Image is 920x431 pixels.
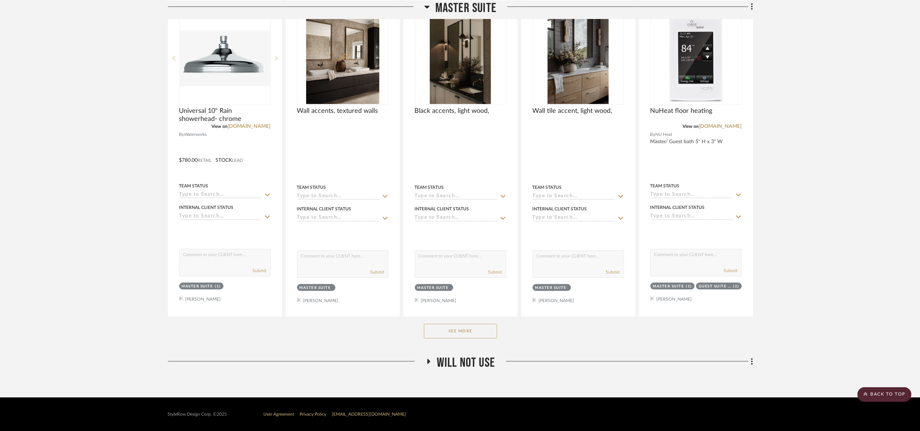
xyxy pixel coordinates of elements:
span: Waterworks [184,131,207,138]
div: Internal Client Status [533,206,587,212]
div: Team Status [179,183,209,189]
button: Submit [488,269,502,275]
div: Internal Client Status [297,206,352,212]
div: Internal Client Status [415,206,469,212]
div: Internal Client Status [179,204,234,211]
img: Wall tile accent, light wood, [548,13,608,104]
input: Type to Search… [650,213,733,220]
div: Master Suite [417,285,449,291]
div: (1) [733,284,740,289]
button: Submit [606,269,620,275]
span: By [179,131,184,138]
span: NU Heat [656,131,672,138]
div: Internal Client Status [650,204,705,211]
input: Type to Search… [533,215,615,222]
span: By [650,131,656,138]
a: [DOMAIN_NAME] [228,124,271,129]
span: View on [683,124,699,129]
div: Master Suite [182,284,213,289]
div: Team Status [533,184,562,191]
img: Black accents, light wood, [430,13,491,104]
a: Privacy Policy [300,412,327,416]
input: Type to Search… [415,193,497,200]
a: User Agreement [264,412,294,416]
input: Type to Search… [179,213,262,220]
div: 0 [297,12,388,104]
button: See More [424,324,497,339]
input: Type to Search… [415,215,497,222]
input: Type to Search… [297,215,380,222]
div: Master Suite [535,285,567,291]
button: Submit [371,269,384,275]
button: Submit [253,267,267,274]
img: NuHeat floor heating [651,14,741,103]
div: Team Status [650,183,680,189]
div: Master Suite [653,284,684,289]
div: StyleRow Design Corp. ©2025 [168,412,227,417]
span: Black accents, light wood, [415,107,489,115]
a: [EMAIL_ADDRESS][DOMAIN_NAME] [332,412,406,416]
img: Universal 10" Rain showerhead- chrome [180,30,270,86]
div: Team Status [415,184,444,191]
button: Submit [724,267,738,274]
span: Wall accents, textured walls [297,107,378,115]
span: NuHeat floor heating [650,107,713,115]
input: Type to Search… [297,193,380,200]
span: will NOT use [437,355,495,371]
input: Type to Search… [533,193,615,200]
div: Team Status [297,184,326,191]
scroll-to-top-button: BACK TO TOP [857,387,912,402]
img: Wall accents, textured walls [306,13,379,104]
div: (1) [215,284,221,289]
div: Guest Suite bath #2 [699,284,732,289]
input: Type to Search… [650,192,733,199]
span: View on [212,124,228,129]
span: Wall tile accent, light wood, [533,107,612,115]
div: 0 [533,12,624,104]
a: [DOMAIN_NAME] [699,124,742,129]
div: (1) [686,284,692,289]
div: 0 [415,12,506,104]
input: Type to Search… [179,192,262,199]
span: Universal 10" Rain showerhead- chrome [179,107,271,123]
div: Master Suite [300,285,331,291]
